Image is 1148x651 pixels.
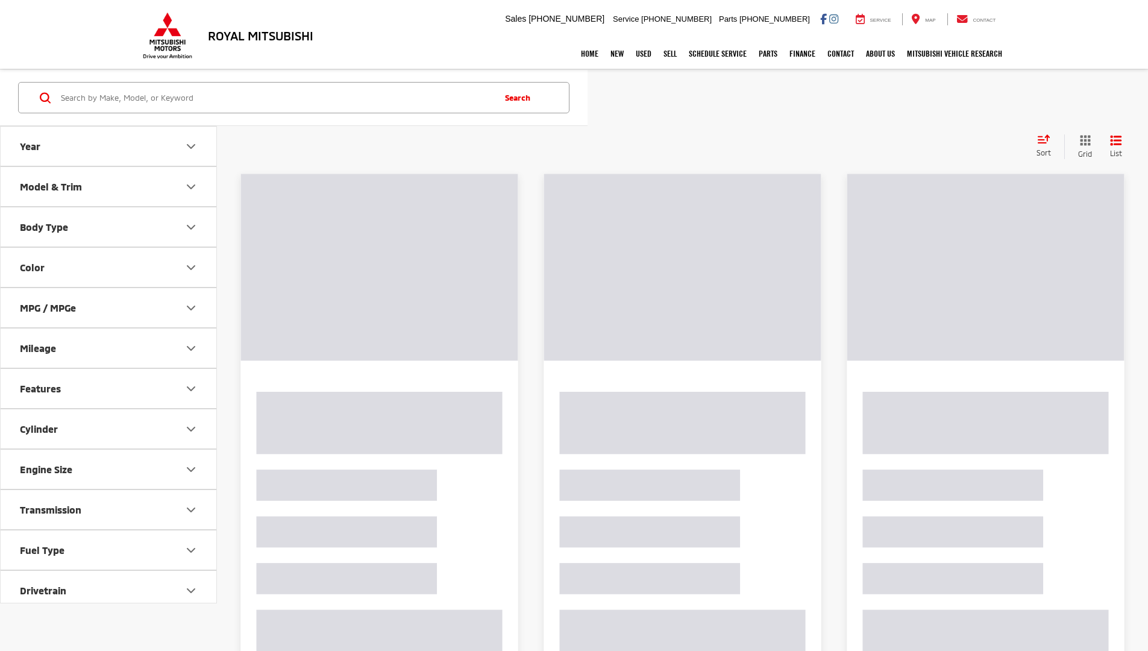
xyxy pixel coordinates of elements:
button: Grid View [1064,134,1101,159]
span: Map [925,17,935,23]
a: About Us [860,39,901,69]
button: MileageMileage [1,329,218,368]
div: Engine Size [20,464,72,475]
div: Model & Trim [184,180,198,194]
div: Transmission [184,503,198,517]
button: Body TypeBody Type [1,207,218,247]
button: List View [1101,134,1131,159]
button: FeaturesFeatures [1,369,218,408]
img: Mitsubishi [140,12,195,59]
a: Service [847,13,900,25]
a: Used [630,39,657,69]
div: Body Type [20,221,68,233]
div: Engine Size [184,462,198,477]
div: Drivetrain [184,583,198,598]
a: Instagram: Click to visit our Instagram page [829,14,838,24]
a: New [604,39,630,69]
div: MPG / MPGe [20,302,76,313]
a: Mitsubishi Vehicle Research [901,39,1008,69]
div: Drivetrain [20,585,66,596]
div: Model & Trim [20,181,82,192]
button: YearYear [1,127,218,166]
button: TransmissionTransmission [1,490,218,529]
span: [PHONE_NUMBER] [739,14,810,24]
div: Cylinder [20,423,58,435]
span: List [1110,148,1122,159]
div: Features [20,383,61,394]
a: Contact [947,13,1005,25]
a: Sell [657,39,683,69]
a: Facebook: Click to visit our Facebook page [820,14,827,24]
span: Contact [973,17,996,23]
span: Parts [719,14,737,24]
div: Mileage [184,341,198,356]
span: [PHONE_NUMBER] [529,14,604,24]
button: Model & TrimModel & Trim [1,167,218,206]
a: Contact [821,39,860,69]
a: Finance [783,39,821,69]
span: Service [613,14,639,24]
div: Color [20,262,45,273]
a: Schedule Service: Opens in a new tab [683,39,753,69]
div: Fuel Type [184,543,198,558]
button: ColorColor [1,248,218,287]
button: Search [494,83,548,113]
h3: Royal Mitsubishi [208,29,313,42]
div: Year [20,140,40,152]
div: MPG / MPGe [184,301,198,315]
div: Cylinder [184,422,198,436]
div: Features [184,382,198,396]
button: Engine SizeEngine Size [1,450,218,489]
div: Transmission [20,504,81,515]
a: Map [902,13,944,25]
a: Home [575,39,604,69]
div: Fuel Type [20,544,64,556]
div: Mileage [20,342,56,354]
button: Select sort value [1030,134,1064,159]
div: Year [184,139,198,154]
button: MPG / MPGeMPG / MPGe [1,288,218,327]
button: DrivetrainDrivetrain [1,571,218,610]
a: Parts: Opens in a new tab [753,39,783,69]
span: Service [870,17,891,23]
input: Search by Make, Model, or Keyword [60,83,494,112]
span: [PHONE_NUMBER] [641,14,712,24]
button: Fuel TypeFuel Type [1,530,218,570]
span: Sort [1037,148,1051,157]
div: Body Type [184,220,198,234]
span: Grid [1078,149,1092,159]
div: Color [184,260,198,275]
span: Sales [505,14,526,24]
button: CylinderCylinder [1,409,218,448]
